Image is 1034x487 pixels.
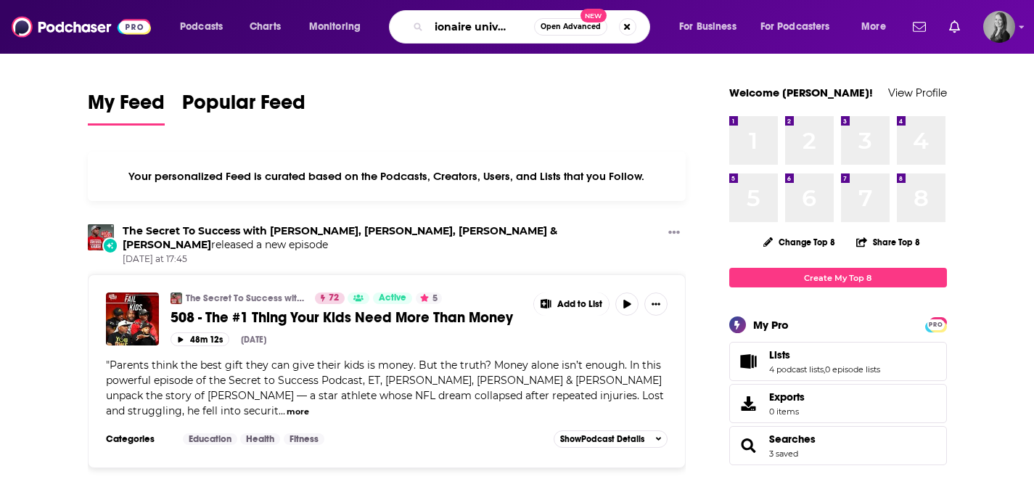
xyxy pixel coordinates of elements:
[171,332,229,346] button: 48m 12s
[123,224,663,252] h3: released a new episode
[861,17,886,37] span: More
[88,152,686,201] div: Your personalized Feed is curated based on the Podcasts, Creators, Users, and Lists that you Follow.
[825,364,880,375] a: 0 episode lists
[123,253,663,266] span: [DATE] at 17:45
[580,9,607,22] span: New
[734,435,763,456] a: Searches
[279,404,285,417] span: ...
[769,348,790,361] span: Lists
[88,224,114,250] img: The Secret To Success with CJ, Karl, Jemal & Eric Thomas
[679,17,736,37] span: For Business
[12,13,151,41] img: Podchaser - Follow, Share and Rate Podcasts
[769,433,816,446] a: Searches
[106,359,664,417] span: "
[183,433,237,445] a: Education
[769,390,805,404] span: Exports
[180,17,223,37] span: Podcasts
[534,18,607,36] button: Open AdvancedNew
[102,237,118,253] div: New Episode
[644,292,668,316] button: Show More Button
[760,17,830,37] span: For Podcasters
[729,86,873,99] a: Welcome [PERSON_NAME]!
[240,433,280,445] a: Health
[729,268,947,287] a: Create My Top 8
[171,292,182,304] img: The Secret To Success with CJ, Karl, Jemal & Eric Thomas
[534,292,610,316] button: Show More Button
[182,90,305,126] a: Popular Feed
[240,15,290,38] a: Charts
[751,15,851,38] button: open menu
[299,15,379,38] button: open menu
[403,10,664,44] div: Search podcasts, credits, & more...
[241,335,266,345] div: [DATE]
[753,318,789,332] div: My Pro
[907,15,932,39] a: Show notifications dropdown
[983,11,1015,43] button: Show profile menu
[309,17,361,37] span: Monitoring
[379,291,406,306] span: Active
[734,393,763,414] span: Exports
[769,406,805,417] span: 0 items
[88,90,165,126] a: My Feed
[669,15,755,38] button: open menu
[855,228,921,256] button: Share Top 8
[769,449,798,459] a: 3 saved
[729,342,947,381] span: Lists
[416,292,442,304] button: 5
[373,292,412,304] a: Active
[824,364,825,375] span: ,
[171,308,523,327] a: 508 - The #1 Thing Your Kids Need More Than Money
[927,319,945,330] a: PRO
[560,434,644,444] span: Show Podcast Details
[106,359,664,417] span: Parents think the best gift they can give their kids is money. But the truth? Money alone isn’t e...
[250,17,281,37] span: Charts
[554,430,668,448] button: ShowPodcast Details
[755,233,845,251] button: Change Top 8
[123,224,557,251] a: The Secret To Success with CJ, Karl, Jemal & Eric Thomas
[983,11,1015,43] img: User Profile
[769,348,880,361] a: Lists
[734,351,763,372] a: Lists
[729,384,947,423] a: Exports
[557,299,602,310] span: Add to List
[171,308,513,327] span: 508 - The #1 Thing Your Kids Need More Than Money
[284,433,324,445] a: Fitness
[769,364,824,375] a: 4 podcast lists
[170,15,242,38] button: open menu
[186,292,305,304] a: The Secret To Success with [PERSON_NAME], [PERSON_NAME], [PERSON_NAME] & [PERSON_NAME]
[315,292,345,304] a: 72
[329,291,339,306] span: 72
[729,426,947,465] span: Searches
[851,15,904,38] button: open menu
[182,90,305,123] span: Popular Feed
[888,86,947,99] a: View Profile
[106,433,171,445] h3: Categories
[88,90,165,123] span: My Feed
[429,15,534,38] input: Search podcasts, credits, & more...
[943,15,966,39] a: Show notifications dropdown
[662,224,686,242] button: Show More Button
[983,11,1015,43] span: Logged in as katieTBG
[287,406,309,418] button: more
[541,23,601,30] span: Open Advanced
[106,292,159,345] img: 508 - The #1 Thing Your Kids Need More Than Money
